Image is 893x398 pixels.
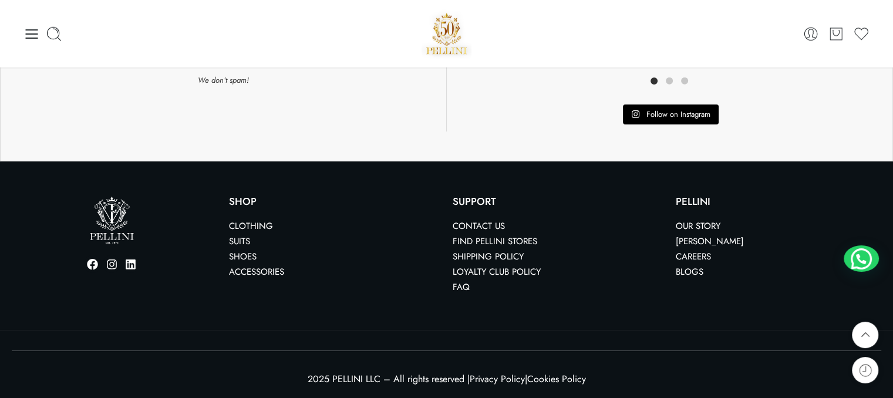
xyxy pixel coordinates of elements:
em: We don’t spam! [198,75,249,86]
a: Pellini - [422,9,472,59]
a: Suits [229,235,250,248]
p: Shop [229,197,440,207]
span: Follow on Instagram [646,109,710,120]
a: Loyalty Club Policy [453,265,541,278]
p: PELLINI [676,197,887,207]
a: [PERSON_NAME] [676,235,744,248]
a: Blogs [676,265,703,278]
a: Accessories [229,265,284,278]
a: Cookies Policy [527,372,586,386]
a: Wishlist [853,26,870,42]
a: Clothing [229,220,273,232]
a: Login / Register [803,26,819,42]
a: Find Pellini Stores [453,235,537,248]
a: Privacy Policy [470,372,525,386]
a: Careers [676,250,711,263]
svg: Instagram [631,110,640,119]
a: Our Story [676,220,720,232]
a: Contact us [453,220,505,232]
p: 2025 PELLINI LLC – All rights reserved | | [12,372,881,387]
a: Shipping Policy [453,250,524,263]
a: Cart [828,26,844,42]
a: Shoes [229,250,257,263]
img: Pellini [422,9,472,59]
p: SUPPORT [453,197,664,207]
a: FAQ [453,281,470,294]
a: Instagram Follow on Instagram [623,104,719,124]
